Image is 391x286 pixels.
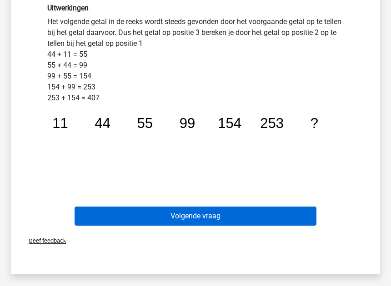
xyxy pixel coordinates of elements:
[52,115,68,131] tspan: 11
[218,115,241,131] tspan: 154
[311,115,318,131] tspan: ?
[137,115,153,131] tspan: 55
[21,237,66,244] span: Geef feedback
[260,115,284,131] tspan: 253
[47,4,344,12] h6: Uitwerkingen
[75,207,317,226] button: Volgende vraag
[40,4,351,177] div: Het volgende getal in de reeks wordt steeds gevonden door het voorgaande getal op te tellen bij h...
[95,115,110,131] tspan: 44
[180,115,195,131] tspan: 99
